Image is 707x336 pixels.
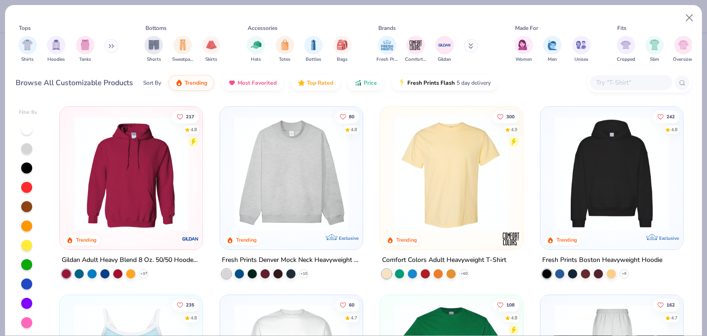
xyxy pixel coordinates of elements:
[653,110,679,123] button: Like
[572,36,591,63] button: filter button
[574,56,588,63] span: Unisex
[335,110,359,123] button: Like
[304,36,323,63] button: filter button
[147,56,161,63] span: Shorts
[335,298,359,311] button: Like
[229,116,353,231] img: f5d85501-0dbb-4ee4-b115-c08fa3845d83
[576,40,586,50] img: Unisex Image
[666,302,675,307] span: 162
[149,40,159,50] img: Shorts Image
[276,36,294,63] button: filter button
[172,36,193,63] div: filter for Sweatpants
[348,75,384,91] button: Price
[145,36,163,63] button: filter button
[673,36,694,63] div: filter for Oversized
[673,36,694,63] button: filter button
[79,56,91,63] span: Tanks
[173,110,199,123] button: Like
[659,235,678,241] span: Exclusive
[405,56,426,63] span: Comfort Colors
[516,56,532,63] span: Women
[514,116,638,231] img: e55d29c3-c55d-459c-bfd9-9b1c499ab3c6
[502,230,520,248] img: Comfort Colors logo
[178,40,188,50] img: Sweatpants Image
[543,36,562,63] button: filter button
[673,56,694,63] span: Oversized
[460,271,467,277] span: + 60
[80,40,90,50] img: Tanks Image
[280,40,290,50] img: Totes Image
[251,56,261,63] span: Hats
[547,40,557,50] img: Men Image
[222,255,361,266] div: Fresh Prints Denver Mock Neck Heavyweight Sweatshirt
[18,36,37,63] div: filter for Shirts
[653,298,679,311] button: Like
[493,110,519,123] button: Like
[389,116,514,231] img: 029b8af0-80e6-406f-9fdc-fdf898547912
[306,56,321,63] span: Bottles
[205,56,217,63] span: Skirts
[186,302,195,307] span: 235
[22,40,33,50] img: Shirts Image
[622,271,626,277] span: + 9
[62,255,201,266] div: Gildan Adult Heavy Blend 8 Oz. 50/50 Hooded Sweatshirt
[493,298,519,311] button: Like
[337,40,347,50] img: Bags Image
[351,314,357,321] div: 4.7
[511,314,517,321] div: 4.8
[435,36,454,63] div: filter for Gildan
[76,36,94,63] button: filter button
[364,79,377,87] span: Price
[279,56,290,63] span: Totes
[595,77,666,88] input: Try "T-Shirt"
[518,40,529,50] img: Women Image
[202,36,220,63] button: filter button
[548,56,557,63] span: Men
[304,36,323,63] div: filter for Bottles
[145,24,167,32] div: Bottoms
[337,56,348,63] span: Bags
[681,9,698,27] button: Close
[405,36,426,63] button: filter button
[650,56,659,63] span: Slim
[18,36,37,63] button: filter button
[247,36,265,63] div: filter for Hats
[221,75,284,91] button: Most Favorited
[172,36,193,63] button: filter button
[617,36,635,63] button: filter button
[333,36,352,63] div: filter for Bags
[181,230,200,248] img: Gildan logo
[191,314,197,321] div: 4.8
[506,302,515,307] span: 108
[21,56,34,63] span: Shirts
[16,77,133,88] div: Browse All Customizable Products
[339,235,359,241] span: Exclusive
[542,255,662,266] div: Fresh Prints Boston Heavyweight Hoodie
[617,56,635,63] span: Cropped
[572,36,591,63] div: filter for Unisex
[186,114,195,119] span: 217
[407,79,455,87] span: Fresh Prints Flash
[377,36,398,63] button: filter button
[69,116,193,231] img: 01756b78-01f6-4cc6-8d8a-3c30c1a0c8ac
[351,126,357,133] div: 4.8
[276,36,294,63] div: filter for Totes
[251,40,261,50] img: Hats Image
[409,38,423,52] img: Comfort Colors Image
[515,36,533,63] button: filter button
[19,109,37,116] div: Filter By
[543,36,562,63] div: filter for Men
[649,40,660,50] img: Slim Image
[248,24,278,32] div: Accessories
[307,79,333,87] span: Top Rated
[191,126,197,133] div: 4.8
[173,298,199,311] button: Like
[678,40,689,50] img: Oversized Image
[617,36,635,63] div: filter for Cropped
[168,75,214,91] button: Trending
[671,126,678,133] div: 4.8
[382,255,506,266] div: Comfort Colors Adult Heavyweight T-Shirt
[172,56,193,63] span: Sweatpants
[457,78,491,88] span: 5 day delivery
[380,38,394,52] img: Fresh Prints Image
